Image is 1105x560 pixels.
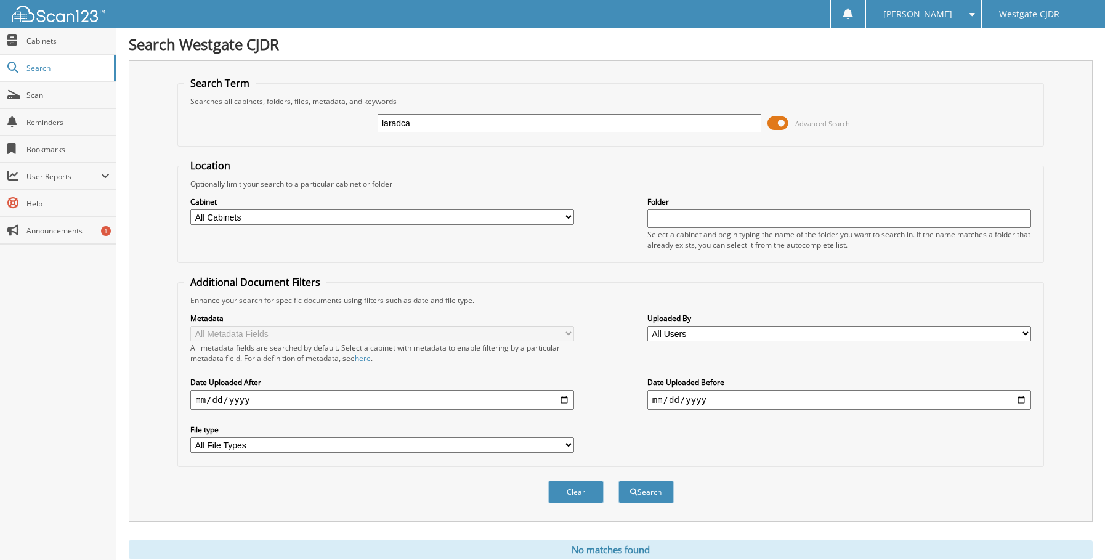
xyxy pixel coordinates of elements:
[184,76,256,90] legend: Search Term
[101,226,111,236] div: 1
[26,63,108,73] span: Search
[647,377,1031,388] label: Date Uploaded Before
[12,6,105,22] img: scan123-logo-white.svg
[647,197,1031,207] label: Folder
[26,198,110,209] span: Help
[190,424,574,435] label: File type
[26,90,110,100] span: Scan
[26,117,110,128] span: Reminders
[999,10,1059,18] span: Westgate CJDR
[190,313,574,323] label: Metadata
[184,159,237,172] legend: Location
[26,225,110,236] span: Announcements
[647,313,1031,323] label: Uploaded By
[190,343,574,363] div: All metadata fields are searched by default. Select a cabinet with metadata to enable filtering b...
[26,36,110,46] span: Cabinets
[355,353,371,363] a: here
[795,119,850,128] span: Advanced Search
[26,171,101,182] span: User Reports
[184,96,1037,107] div: Searches all cabinets, folders, files, metadata, and keywords
[190,390,574,410] input: start
[129,34,1093,54] h1: Search Westgate CJDR
[184,275,326,289] legend: Additional Document Filters
[26,144,110,155] span: Bookmarks
[129,540,1093,559] div: No matches found
[184,295,1037,306] div: Enhance your search for specific documents using filters such as date and file type.
[190,197,574,207] label: Cabinet
[647,390,1031,410] input: end
[190,377,574,388] label: Date Uploaded After
[883,10,952,18] span: [PERSON_NAME]
[618,481,674,503] button: Search
[184,179,1037,189] div: Optionally limit your search to a particular cabinet or folder
[647,229,1031,250] div: Select a cabinet and begin typing the name of the folder you want to search in. If the name match...
[548,481,604,503] button: Clear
